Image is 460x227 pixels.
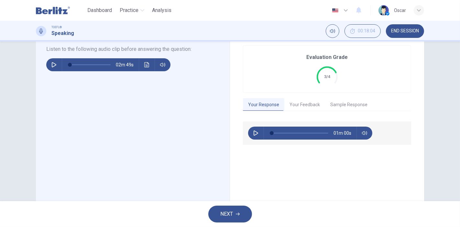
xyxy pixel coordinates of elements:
button: Your Feedback [284,98,325,112]
text: 3/4 [324,74,330,79]
div: Oscar [394,6,406,14]
button: END SESSION [386,24,424,38]
button: Click to see the audio transcription [142,58,152,71]
button: Dashboard [85,5,115,16]
span: NEXT [221,210,233,219]
h6: Listen to the following audio clip before answering the question : [46,45,212,53]
span: 02m 49s [116,58,139,71]
span: Practice [120,6,138,14]
img: en [331,8,339,13]
span: 01m 00s [334,127,356,140]
h1: Speaking [51,29,74,37]
div: basic tabs example [243,98,411,112]
button: Sample Response [325,98,373,112]
div: Hide [345,24,381,38]
span: Analysis [152,6,171,14]
button: Practice [117,5,147,16]
span: Dashboard [87,6,112,14]
span: TOEFL® [51,25,62,29]
button: 00:18:04 [345,24,381,38]
button: Analysis [149,5,174,16]
button: NEXT [208,206,252,222]
span: 00:18:04 [358,28,375,34]
img: Berlitz Latam logo [36,4,70,17]
div: Mute [326,24,339,38]
h6: Evaluation Grade [306,53,348,61]
span: END SESSION [391,28,419,34]
img: Profile picture [378,5,389,16]
button: Your Response [243,98,284,112]
a: Berlitz Latam logo [36,4,85,17]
